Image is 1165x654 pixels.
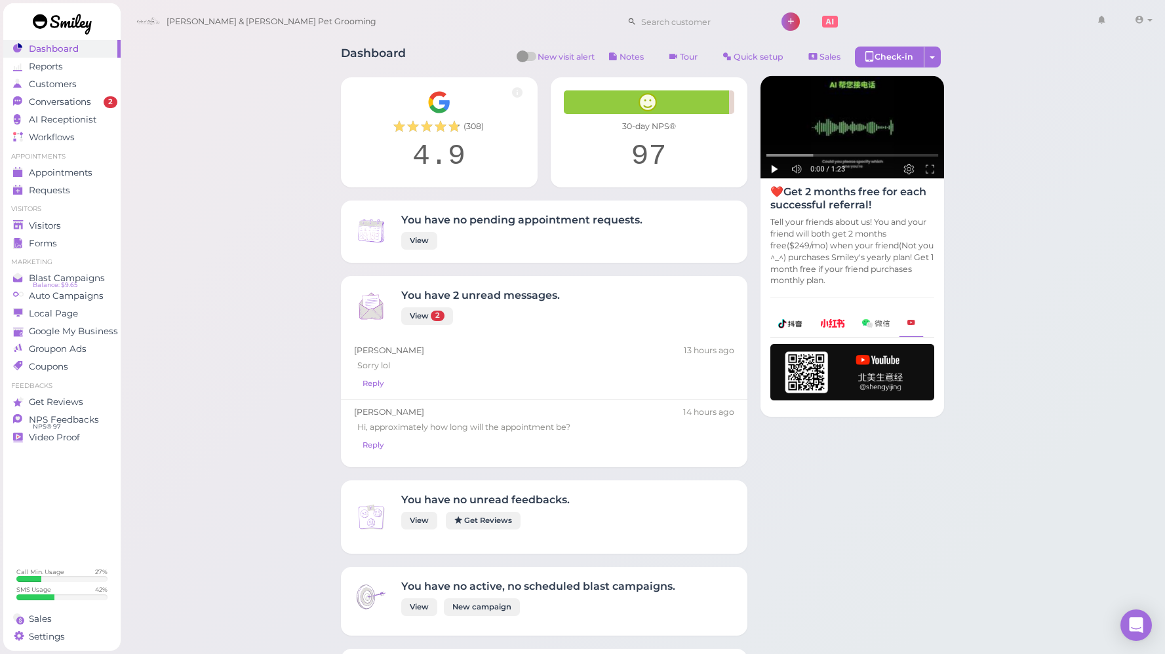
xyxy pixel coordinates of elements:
[33,421,61,432] span: NPS® 97
[29,273,105,284] span: Blast Campaigns
[855,47,924,67] div: Check-in
[819,52,840,62] span: Sales
[3,235,121,252] a: Forms
[354,375,392,393] a: Reply
[3,40,121,58] a: Dashboard
[104,96,117,108] span: 2
[167,3,376,40] span: [PERSON_NAME] & [PERSON_NAME] Pet Grooming
[3,358,121,375] a: Coupons
[770,185,934,210] h4: ❤️Get 2 months free for each successful referral!
[29,308,78,319] span: Local Page
[3,381,121,391] li: Feedbacks
[29,613,52,625] span: Sales
[401,512,437,529] a: View
[770,344,934,400] img: youtube-h-92280983ece59b2848f85fc261e8ffad.png
[401,214,642,226] h4: You have no pending appointment requests.
[29,396,83,408] span: Get Reviews
[3,610,121,628] a: Sales
[431,311,444,321] span: 2
[29,631,65,642] span: Settings
[3,393,121,411] a: Get Reviews
[712,47,795,67] a: Quick setup
[3,58,121,75] a: Reports
[446,512,521,529] a: Get Reviews
[354,214,388,248] img: Inbox
[3,305,121,322] a: Local Page
[798,47,852,67] a: Sales
[3,411,121,429] a: NPS Feedbacks NPS® 97
[401,289,560,301] h4: You have 2 unread messages.
[778,319,803,328] img: douyin-2727e60b7b0d5d1bbe969c21619e8014.png
[29,61,63,72] span: Reports
[33,280,77,290] span: Balance: $9.65
[3,152,121,161] li: Appointments
[683,406,734,418] div: 09/12 05:15pm
[3,111,121,128] a: AI Receptionist
[401,493,570,506] h4: You have no unread feedbacks.
[3,269,121,287] a: Blast Campaigns Balance: $9.65
[341,47,406,71] h1: Dashboard
[29,414,99,425] span: NPS Feedbacks
[354,580,388,614] img: Inbox
[354,356,734,375] div: Sorry lol
[29,361,68,372] span: Coupons
[427,90,451,114] img: Google__G__Logo-edd0e34f60d7ca4a2f4ece79cff21ae3.svg
[3,258,121,267] li: Marketing
[760,76,944,179] img: AI receptionist
[29,290,104,301] span: Auto Campaigns
[3,75,121,93] a: Customers
[354,345,734,356] div: [PERSON_NAME]
[95,585,108,594] div: 42 %
[3,628,121,645] a: Settings
[354,139,524,174] div: 4.9
[564,121,734,132] div: 30-day NPS®
[16,567,64,576] div: Call Min. Usage
[29,96,91,107] span: Conversations
[401,232,437,250] a: View
[354,289,388,323] img: Inbox
[29,43,79,54] span: Dashboard
[29,167,92,178] span: Appointments
[3,204,121,214] li: Visitors
[538,51,595,71] span: New visit alert
[444,598,520,616] a: New campaign
[29,220,61,231] span: Visitors
[3,164,121,182] a: Appointments
[3,128,121,146] a: Workflows
[354,406,734,418] div: [PERSON_NAME]
[3,429,121,446] a: Video Proof
[3,322,121,340] a: Google My Business
[464,121,484,132] span: ( 308 )
[16,585,51,594] div: SMS Usage
[29,79,77,90] span: Customers
[3,93,121,111] a: Conversations 2
[862,319,890,328] img: wechat-a99521bb4f7854bbf8f190d1356e2cdb.png
[29,432,80,443] span: Video Proof
[29,185,70,196] span: Requests
[354,436,392,454] a: Reply
[820,319,845,328] img: xhs-786d23addd57f6a2be217d5a65f4ab6b.png
[95,567,108,576] div: 27 %
[29,238,57,249] span: Forms
[658,47,709,67] a: Tour
[3,287,121,305] a: Auto Campaigns
[401,307,453,325] a: View 2
[3,182,121,199] a: Requests
[401,598,437,616] a: View
[3,217,121,235] a: Visitors
[29,114,96,125] span: AI Receptionist
[3,340,121,358] a: Groupon Ads
[684,345,734,356] div: 09/12 06:35pm
[29,132,75,143] span: Workflows
[637,11,764,32] input: Search customer
[354,418,734,436] div: Hi, approximately how long will the appointment be?
[770,216,934,286] p: Tell your friends about us! You and your friend will both get 2 months free($249/mo) when your fr...
[598,47,655,67] button: Notes
[354,500,388,534] img: Inbox
[29,343,87,355] span: Groupon Ads
[1120,609,1152,641] div: Open Intercom Messenger
[564,139,734,174] div: 97
[401,580,675,592] h4: You have no active, no scheduled blast campaigns.
[29,326,118,337] span: Google My Business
